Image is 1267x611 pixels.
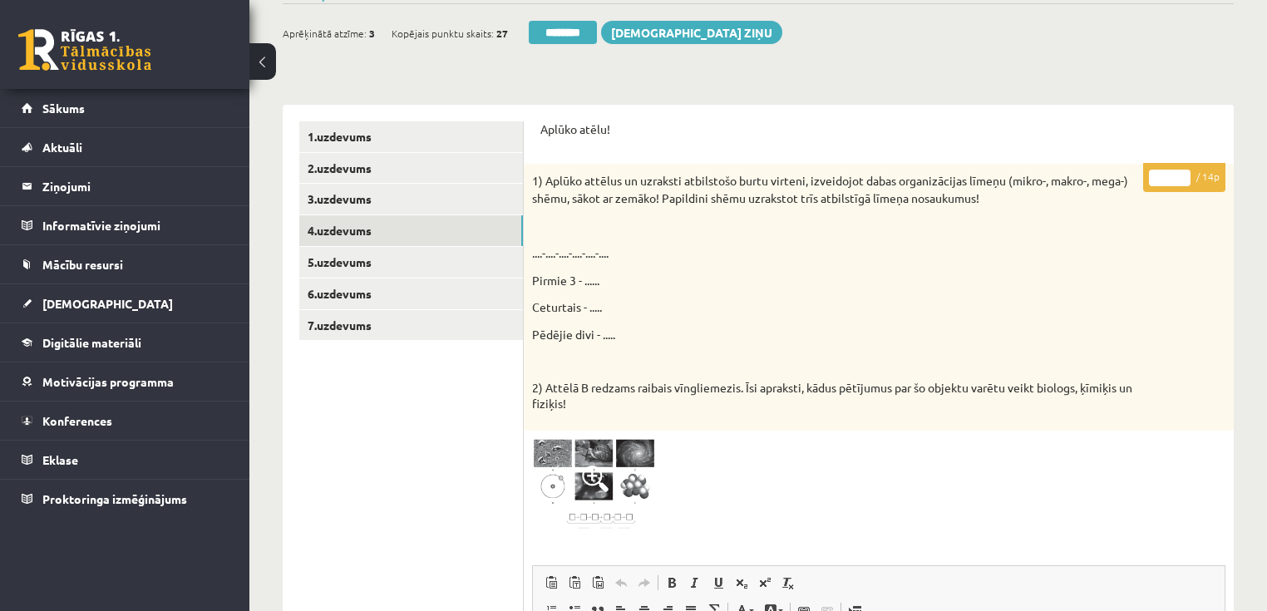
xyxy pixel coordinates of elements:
span: Proktoringa izmēģinājums [42,491,187,506]
span: Sākums [42,101,85,116]
span: Digitālie materiāli [42,335,141,350]
p: 2) Attēlā B redzams raibais vīngliemezis. Īsi apraksti, kādus pētījumus par šo objektu varētu vei... [532,380,1142,412]
span: Kopējais punktu skaits: [392,21,494,46]
a: Augšraksts [753,572,776,594]
p: / 14p [1143,163,1225,192]
a: Rīgas 1. Tālmācības vidusskola [18,29,151,71]
a: Atcelt (vadīšanas taustiņš+Z) [609,572,633,594]
a: Digitālie materiāli [22,323,229,362]
a: Treknraksts (vadīšanas taustiņš+B) [660,572,683,594]
a: 1.uzdevums [299,121,523,152]
a: 6.uzdevums [299,278,523,309]
legend: Ziņojumi [42,167,229,205]
a: Konferences [22,402,229,440]
span: Eklase [42,452,78,467]
a: Sākums [22,89,229,127]
a: Aktuāli [22,128,229,166]
p: Aplūko atēlu! [540,121,1217,138]
a: 4.uzdevums [299,215,523,246]
a: Mācību resursi [22,245,229,283]
span: Aprēķinātā atzīme: [283,21,367,46]
a: Atkārtot (vadīšanas taustiņš+Y) [633,572,656,594]
a: Pasvītrojums (vadīšanas taustiņš+U) [707,572,730,594]
a: [DEMOGRAPHIC_DATA] [22,284,229,323]
body: Bagātinātā teksta redaktors, wiswyg-editor-user-answer-47433908539160 [17,17,675,34]
span: 27 [496,21,508,46]
p: ....-....-....-....-....-.... [532,244,1142,262]
a: Ziņojumi [22,167,229,205]
span: [DEMOGRAPHIC_DATA] [42,296,173,311]
a: Slīpraksts (vadīšanas taustiņš+I) [683,572,707,594]
a: Apakšraksts [730,572,753,594]
a: 2.uzdevums [299,153,523,184]
span: Motivācijas programma [42,374,174,389]
a: Ievietot no Worda [586,572,609,594]
a: 7.uzdevums [299,310,523,341]
a: Motivācijas programma [22,362,229,401]
a: Ielīmēt (vadīšanas taustiņš+V) [540,572,563,594]
legend: Informatīvie ziņojumi [42,206,229,244]
a: Proktoringa izmēģinājums [22,480,229,518]
body: Bagātinātā teksta redaktors, wiswyg-editor-47433962966820-1758443146-523 [17,17,673,34]
span: Mācību resursi [42,257,123,272]
a: Informatīvie ziņojumi [22,206,229,244]
span: Aktuāli [42,140,82,155]
a: Eklase [22,441,229,479]
span: Konferences [42,413,112,428]
a: Noņemt stilus [776,572,800,594]
p: Ceturtais - ..... [532,298,1142,316]
a: Ievietot kā vienkāršu tekstu (vadīšanas taustiņš+pārslēgšanas taustiņš+V) [563,572,586,594]
p: 1) Aplūko attēlus un uzraksti atbilstošo burtu virteni, izveidojot dabas organizācijas līmeņu (mi... [532,172,1142,207]
a: 3.uzdevums [299,184,523,214]
span: 3 [369,21,375,46]
p: Pirmie 3 - ...... [532,272,1142,289]
p: Pēdējie divi - ..... [532,326,1142,343]
a: 5.uzdevums [299,247,523,278]
a: [DEMOGRAPHIC_DATA] ziņu [601,21,782,44]
img: z2.jpg [532,439,657,533]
